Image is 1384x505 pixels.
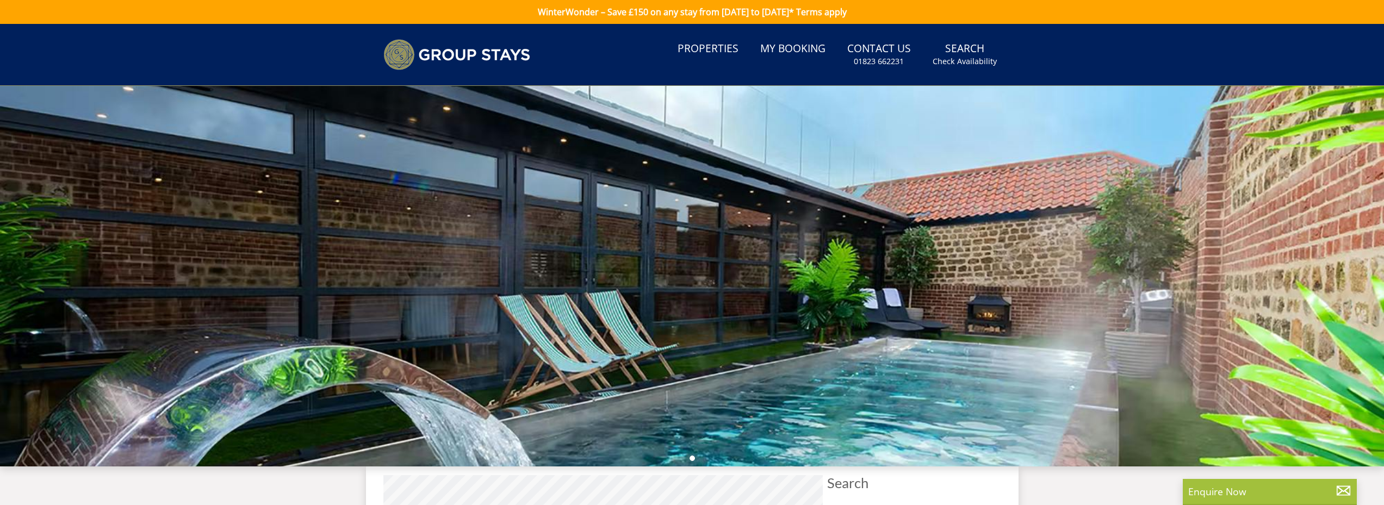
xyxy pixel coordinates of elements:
[756,37,830,61] a: My Booking
[854,56,904,67] small: 01823 662231
[933,56,997,67] small: Check Availability
[383,39,530,70] img: Group Stays
[827,475,1001,490] span: Search
[843,37,915,72] a: Contact Us01823 662231
[673,37,743,61] a: Properties
[928,37,1001,72] a: SearchCheck Availability
[1188,484,1351,498] p: Enquire Now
